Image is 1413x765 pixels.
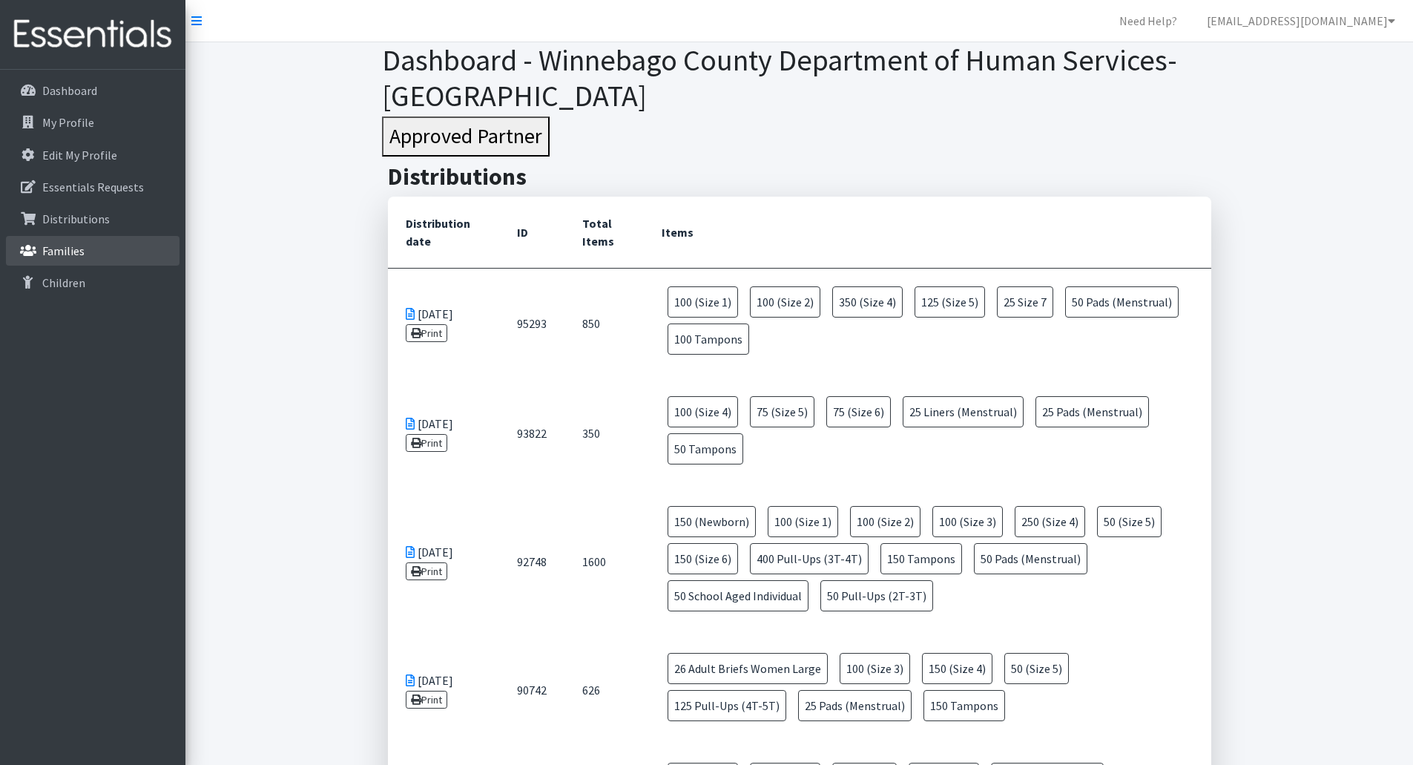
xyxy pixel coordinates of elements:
span: 50 Tampons [668,433,743,464]
p: Families [42,243,85,258]
span: 125 (Size 5) [915,286,985,318]
p: Distributions [42,211,110,226]
span: 150 Tampons [923,690,1005,721]
th: ID [499,197,564,269]
h2: Distributions [388,162,1211,191]
h1: Dashboard - Winnebago County Department of Human Services-[GEOGRAPHIC_DATA] [382,42,1216,114]
th: Total Items [564,197,645,269]
span: 100 Tampons [668,324,749,355]
a: Dashboard [6,76,179,105]
a: My Profile [6,108,179,137]
span: 50 Pads (Menstrual) [974,543,1087,574]
span: 400 Pull-Ups (3T-4T) [750,543,869,574]
span: 50 Pull-Ups (2T-3T) [820,580,933,611]
td: [DATE] [388,268,499,378]
span: 100 (Size 3) [932,506,1003,537]
a: Distributions [6,204,179,234]
a: Print [406,691,448,709]
a: Print [406,324,448,342]
span: 25 Pads (Menstrual) [1035,396,1149,427]
p: Edit My Profile [42,148,117,162]
td: 1600 [564,488,645,635]
td: 92748 [499,488,564,635]
img: HumanEssentials [6,10,179,59]
span: 150 (Size 4) [922,653,992,684]
th: Items [644,197,1211,269]
a: [EMAIL_ADDRESS][DOMAIN_NAME] [1195,6,1407,36]
span: 125 Pull-Ups (4T-5T) [668,690,786,721]
span: 150 Tampons [880,543,962,574]
p: Essentials Requests [42,180,144,194]
td: 95293 [499,268,564,378]
td: [DATE] [388,488,499,635]
td: [DATE] [388,378,499,488]
span: 75 (Size 6) [826,396,891,427]
td: 90742 [499,635,564,745]
span: 350 (Size 4) [832,286,903,318]
span: 150 (Size 6) [668,543,738,574]
a: Need Help? [1107,6,1189,36]
p: My Profile [42,115,94,130]
a: Children [6,268,179,298]
td: 93822 [499,378,564,488]
span: 50 Pads (Menstrual) [1065,286,1179,318]
p: Dashboard [42,83,97,98]
a: Print [406,562,448,580]
a: Essentials Requests [6,172,179,202]
a: Families [6,236,179,266]
span: 50 School Aged Individual [668,580,808,611]
a: Print [406,434,448,452]
span: 250 (Size 4) [1015,506,1085,537]
span: 50 (Size 5) [1004,653,1069,684]
span: 100 (Size 1) [668,286,738,318]
td: 350 [564,378,645,488]
span: 100 (Size 4) [668,396,738,427]
span: 25 Liners (Menstrual) [903,396,1024,427]
td: 850 [564,268,645,378]
a: Edit My Profile [6,140,179,170]
td: 626 [564,635,645,745]
span: 100 (Size 2) [750,286,820,318]
span: 75 (Size 5) [750,396,814,427]
th: Distribution date [388,197,499,269]
span: 100 (Size 2) [850,506,920,537]
td: [DATE] [388,635,499,745]
span: 50 (Size 5) [1097,506,1162,537]
span: 150 (Newborn) [668,506,756,537]
span: 25 Size 7 [997,286,1053,318]
span: 26 Adult Briefs Women Large [668,653,828,684]
span: 100 (Size 1) [768,506,838,537]
button: Approved Partner [382,116,550,157]
p: Children [42,275,85,290]
span: 25 Pads (Menstrual) [798,690,912,721]
span: 100 (Size 3) [840,653,910,684]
